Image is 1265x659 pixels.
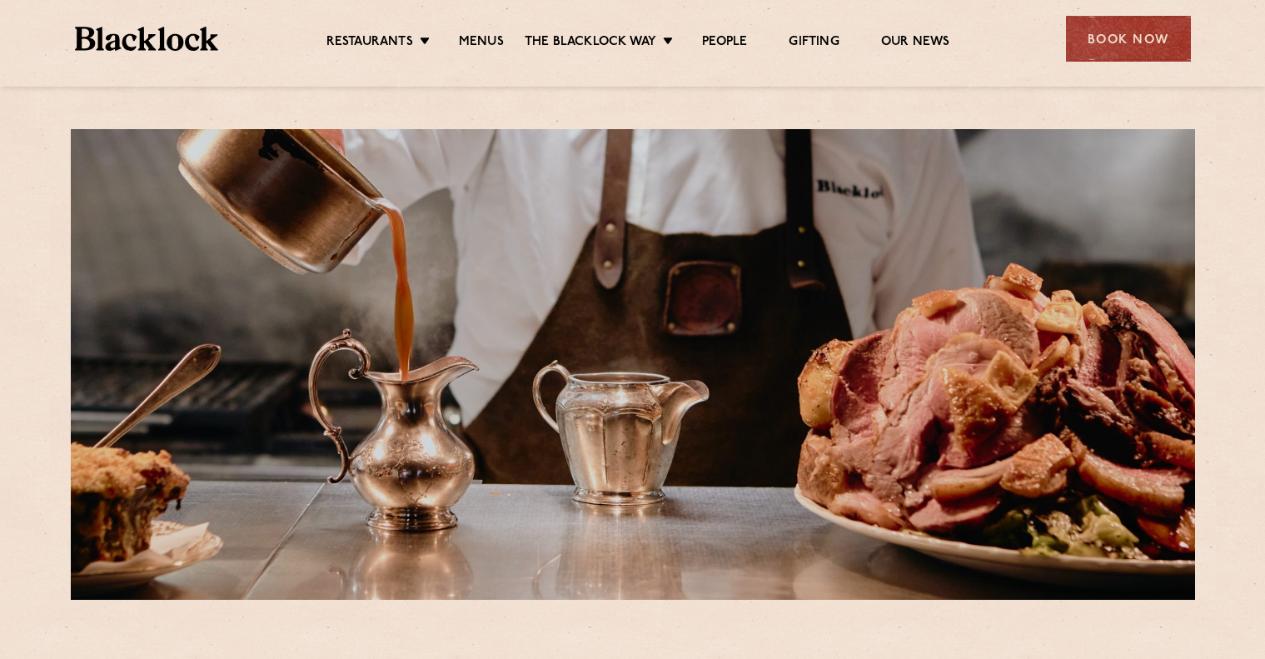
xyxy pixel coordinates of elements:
a: People [702,34,747,52]
a: Menus [459,34,504,52]
a: Gifting [789,34,839,52]
a: The Blacklock Way [525,34,656,52]
a: Our News [881,34,950,52]
img: BL_Textured_Logo-footer-cropped.svg [75,27,219,51]
a: Restaurants [326,34,413,52]
div: Book Now [1066,16,1191,62]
